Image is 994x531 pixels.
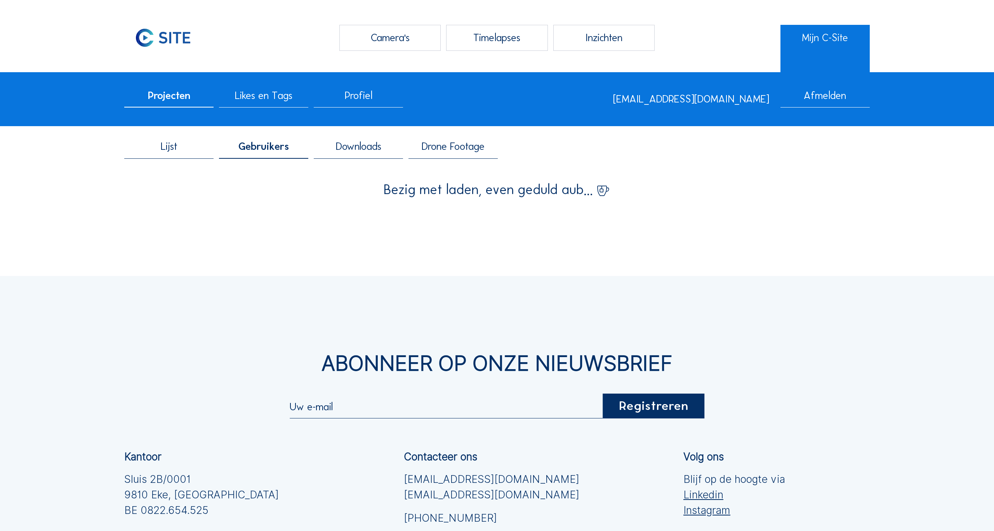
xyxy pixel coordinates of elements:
div: Inzichten [553,25,655,51]
div: Volg ons [683,451,724,462]
span: Likes en Tags [235,90,292,101]
a: [EMAIL_ADDRESS][DOMAIN_NAME] [404,471,579,487]
div: Registreren [603,394,704,418]
div: Kantoor [124,451,162,462]
a: Linkedin [683,487,785,502]
a: Mijn C-Site [780,25,870,51]
div: Abonneer op onze nieuwsbrief [124,353,870,374]
span: Bezig met laden, even geduld aub... [384,183,593,196]
span: Downloads [336,141,381,152]
a: [EMAIL_ADDRESS][DOMAIN_NAME] [404,487,579,502]
div: Sluis 2B/0001 9810 Eke, [GEOGRAPHIC_DATA] BE 0822.654.525 [124,471,279,518]
div: Contacteer ons [404,451,477,462]
div: Camera's [339,25,441,51]
span: Drone Footage [422,141,485,152]
span: Projecten [148,90,190,101]
div: Blijf op de hoogte via [683,471,785,518]
div: Afmelden [780,90,870,108]
div: [EMAIL_ADDRESS][DOMAIN_NAME] [613,94,769,104]
span: Profiel [345,90,372,101]
div: Timelapses [446,25,547,51]
a: Instagram [683,502,785,518]
a: [PHONE_NUMBER] [404,510,579,526]
span: Lijst [161,141,177,152]
span: Gebruikers [238,141,289,152]
a: C-SITE Logo [124,25,214,51]
input: Uw e-mail [290,401,603,413]
img: C-SITE Logo [124,25,202,51]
